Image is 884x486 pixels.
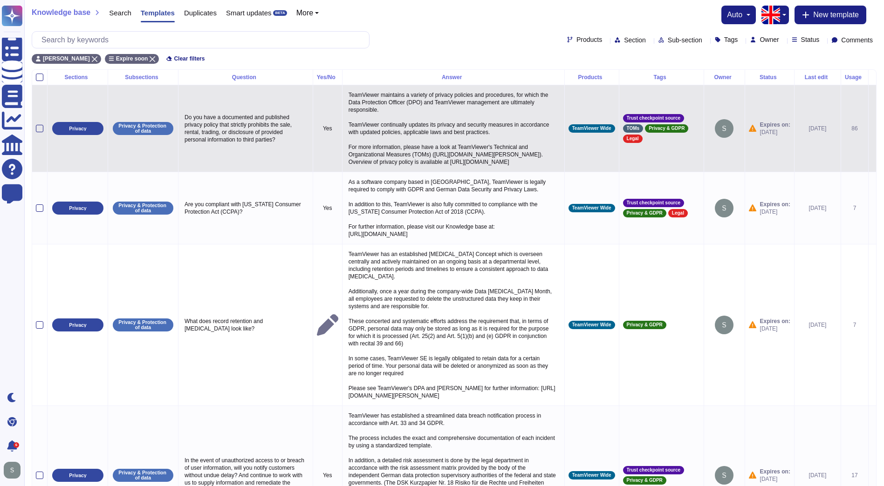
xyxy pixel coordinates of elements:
span: Legal [627,136,639,141]
p: Privacy & Protection of data [116,123,170,133]
span: Templates [141,9,175,16]
button: auto [727,11,750,19]
div: Subsections [112,74,174,80]
p: Do you have a documented and published privacy policy that strictly prohibits the sale, rental, t... [182,111,309,146]
img: en [761,6,780,24]
button: New template [795,6,866,24]
div: 7 [845,321,864,329]
span: Trust checkpoint source [627,468,681,472]
input: Search by keywords [37,32,369,48]
p: Privacy [69,473,86,478]
p: Privacy [69,126,86,131]
div: Last edit [798,74,837,80]
span: auto [727,11,742,19]
span: TeamViewer Wide [572,323,611,327]
span: [DATE] [760,128,790,136]
span: Privacy & GDPR [627,323,663,327]
p: TeamViewer maintains a variety of privacy policies and procedures, for which the Data Protection ... [346,89,561,168]
span: Expires on: [760,468,790,475]
div: [DATE] [798,125,837,132]
img: user [4,462,21,479]
p: As a software company based in [GEOGRAPHIC_DATA], TeamViewer is legally required to comply with G... [346,176,561,240]
span: Tags [724,36,738,43]
span: More [296,9,313,17]
span: Privacy & GDPR [627,211,663,216]
span: TOMs [627,126,640,131]
img: user [715,119,733,138]
span: Smart updates [226,9,272,16]
div: BETA [273,10,287,16]
div: Question [182,74,309,80]
span: Comments [841,37,873,43]
span: TeamViewer Wide [572,206,611,210]
span: [DATE] [760,208,790,216]
span: Trust checkpoint source [627,116,681,121]
button: user [2,460,27,480]
span: TeamViewer Wide [572,473,611,478]
p: What does record retention and [MEDICAL_DATA] look like? [182,315,309,335]
span: Expires on: [760,201,790,208]
p: TeamViewer has an established [MEDICAL_DATA] Concept which is overseen centrally and actively mai... [346,248,561,402]
img: user [715,316,733,334]
span: Privacy & GDPR [627,478,663,483]
span: Expires on: [760,121,790,128]
div: [DATE] [798,321,837,329]
div: Owner [708,74,741,80]
p: Yes [317,472,338,479]
span: Owner [760,36,779,43]
p: Privacy & Protection of data [116,203,170,213]
div: Sections [51,74,104,80]
div: Tags [623,74,700,80]
span: Clear filters [174,56,205,61]
div: Yes/No [317,74,338,80]
div: Status [749,74,790,80]
span: Trust checkpoint source [627,201,681,205]
p: Privacy [69,206,86,211]
span: [DATE] [760,325,790,332]
span: Privacy & GDPR [649,126,685,131]
div: Answer [346,74,561,80]
div: 7 [845,204,864,212]
div: 17 [845,472,864,479]
p: Are you compliant with [US_STATE] Consumer Protection Act (CCPA)? [182,198,309,218]
span: Section [624,37,646,43]
p: Yes [317,204,338,212]
p: Yes [317,125,338,132]
span: Search [109,9,131,16]
p: Privacy & Protection of data [116,320,170,330]
button: More [296,9,319,17]
div: [DATE] [798,204,837,212]
span: Knowledge base [32,9,90,16]
span: Status [801,36,820,43]
span: New template [813,11,859,19]
div: 86 [845,125,864,132]
span: Expire soon [116,56,148,61]
img: user [715,466,733,485]
p: Privacy [69,323,86,328]
img: user [715,199,733,217]
span: [DATE] [760,475,790,483]
span: TeamViewer Wide [572,126,611,131]
div: [DATE] [798,472,837,479]
span: Legal [672,211,684,216]
div: Usage [845,74,864,80]
div: 6 [14,442,19,448]
span: [PERSON_NAME] [43,56,90,61]
p: Privacy & Protection of data [116,470,170,480]
span: Expires on: [760,317,790,325]
span: Sub-section [668,37,702,43]
span: Products [576,36,602,43]
div: Products [569,74,615,80]
span: Duplicates [184,9,217,16]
